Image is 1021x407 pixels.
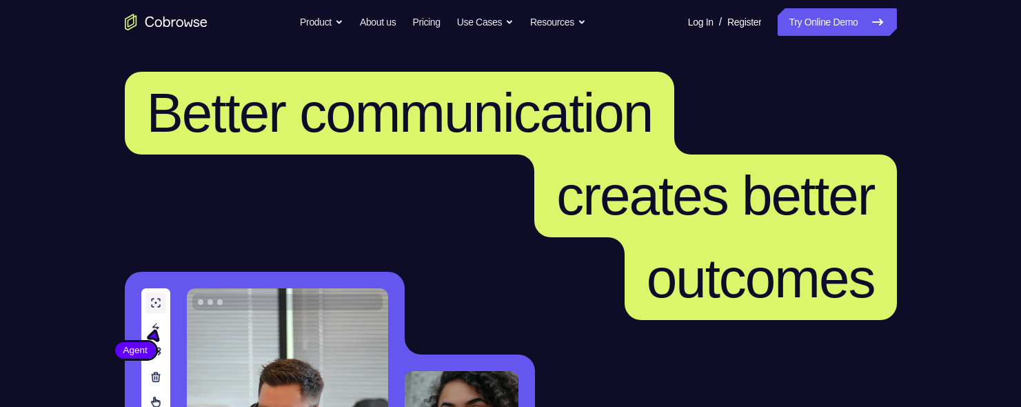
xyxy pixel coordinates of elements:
[457,8,514,36] button: Use Cases
[530,8,586,36] button: Resources
[360,8,396,36] a: About us
[719,14,722,30] span: /
[688,8,714,36] a: Log In
[115,344,156,357] span: Agent
[125,14,208,30] a: Go to the home page
[647,248,875,309] span: outcomes
[300,8,343,36] button: Product
[412,8,440,36] a: Pricing
[778,8,896,36] a: Try Online Demo
[147,82,653,143] span: Better communication
[727,8,761,36] a: Register
[556,165,874,226] span: creates better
